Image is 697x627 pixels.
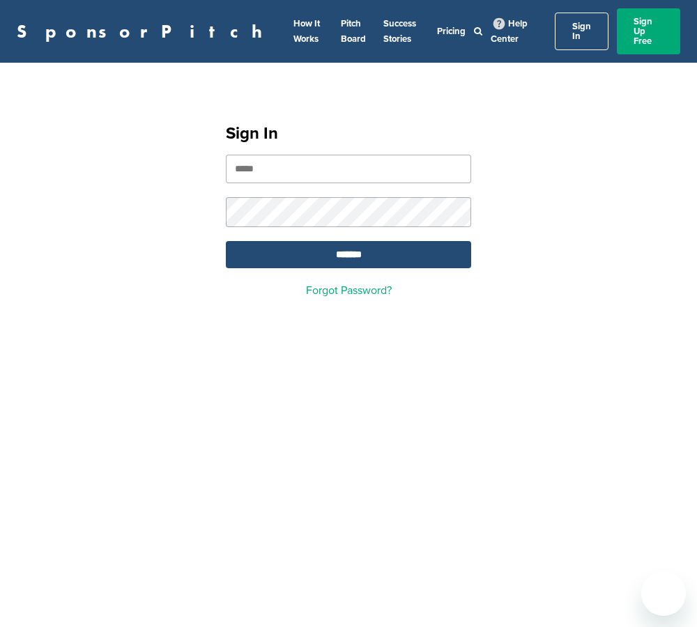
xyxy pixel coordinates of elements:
a: Pitch Board [341,18,366,45]
h1: Sign In [226,121,471,146]
a: Sign In [555,13,608,50]
a: How It Works [293,18,320,45]
a: Help Center [491,15,528,47]
a: Success Stories [383,18,416,45]
a: Forgot Password? [306,284,392,297]
a: Pricing [437,26,466,37]
a: SponsorPitch [17,22,271,40]
a: Sign Up Free [617,8,680,54]
iframe: Button to launch messaging window [641,571,686,616]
